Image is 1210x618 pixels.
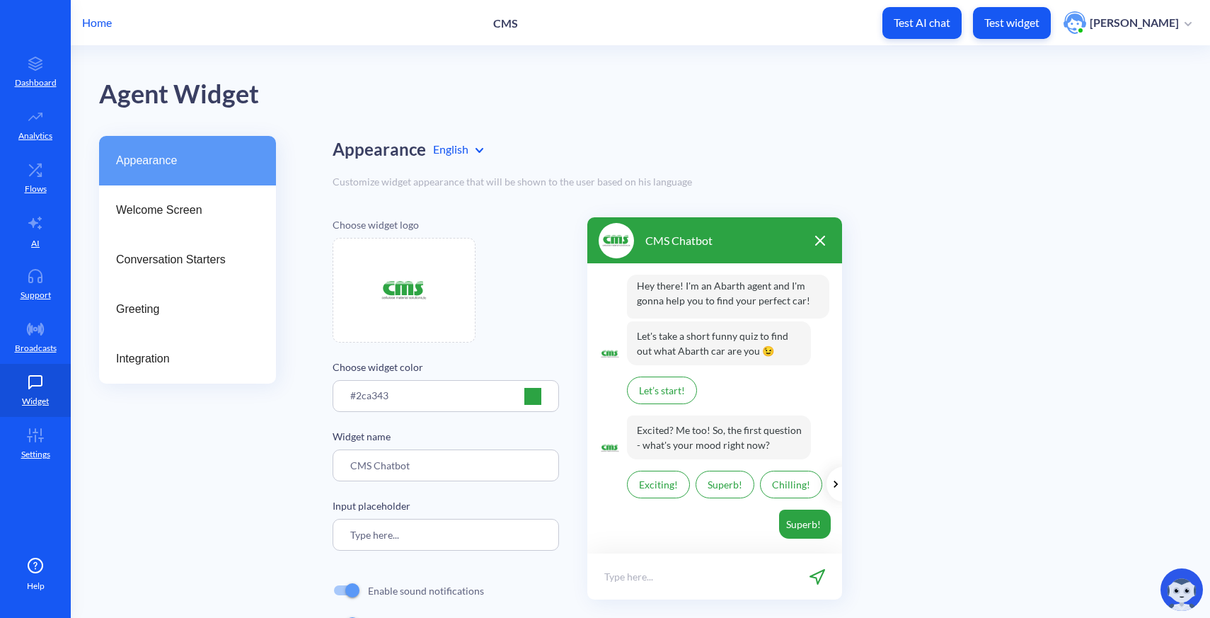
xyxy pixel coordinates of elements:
[599,343,621,365] img: logo
[1090,15,1179,30] p: [PERSON_NAME]
[99,285,276,334] a: Greeting
[627,416,811,459] p: Excited? Me too! So, the first question - what's your mood right now?
[696,471,754,498] p: Superb!
[333,450,559,481] input: Agent
[333,429,559,444] p: Widget name
[15,76,57,89] p: Dashboard
[627,377,697,404] p: Let’s start!
[627,321,811,365] p: Let's take a short funny quiz to find out what Abarth car are you 😉
[368,583,484,598] p: Enable sound notifications
[376,262,432,319] img: file
[99,235,276,285] a: Conversation Starters
[894,16,950,30] p: Test AI chat
[333,498,559,513] p: Input placeholder
[1160,568,1203,611] img: copilot-icon.svg
[116,251,248,268] span: Conversation Starters
[333,519,559,551] input: Write your reply
[333,360,559,374] p: Choose widget color
[973,7,1051,39] button: Test widget
[31,237,40,250] p: AI
[1056,10,1199,35] button: user photo[PERSON_NAME]
[882,7,962,39] button: Test AI chat
[627,275,829,319] p: Hey there! I'm an Abarth agent and I'm gonna help you to find your perfect car!
[627,471,690,498] p: Exciting!
[433,141,483,158] div: English
[99,136,276,185] a: Appearance
[99,185,276,235] a: Welcome Screen
[25,183,47,195] p: Flows
[99,334,276,384] a: Integration
[333,217,559,232] p: Choose widget logo
[22,395,49,408] p: Widget
[604,569,653,584] p: Type here...
[116,301,248,318] span: Greeting
[18,130,52,142] p: Analytics
[350,388,388,403] p: #2ca343
[21,289,51,302] p: Support
[599,437,621,459] img: logo
[27,580,45,593] span: Help
[1064,11,1086,34] img: user photo
[333,174,1182,189] div: Customize widget appearance that will be shown to the user based on his language
[779,510,831,539] p: Superb!
[21,448,50,461] p: Settings
[984,16,1039,30] p: Test widget
[15,342,57,355] p: Broadcasts
[760,471,822,498] p: Chilling!
[116,152,248,169] span: Appearance
[116,202,248,219] span: Welcome Screen
[599,223,634,258] img: logo
[99,74,1210,115] div: Agent Widget
[645,232,713,249] p: CMS Chatbot
[82,14,112,31] p: Home
[333,139,426,160] h2: Appearance
[493,16,518,30] p: CMS
[116,350,248,367] span: Integration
